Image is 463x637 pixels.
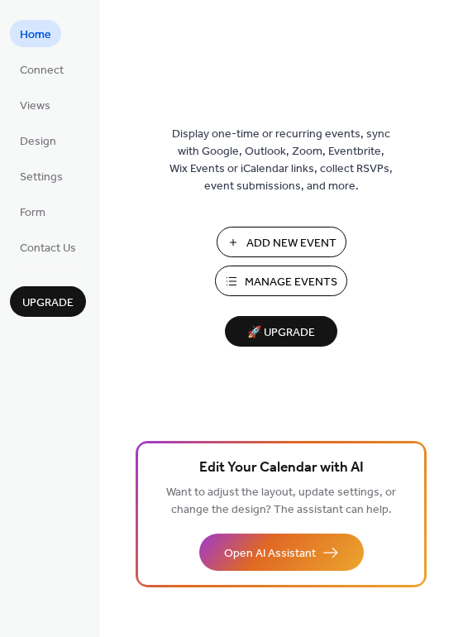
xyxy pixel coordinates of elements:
[10,162,73,189] a: Settings
[199,457,364,480] span: Edit Your Calendar with AI
[235,322,327,344] span: 🚀 Upgrade
[20,133,56,151] span: Design
[10,20,61,47] a: Home
[245,274,337,291] span: Manage Events
[215,266,347,296] button: Manage Events
[225,316,337,347] button: 🚀 Upgrade
[199,534,364,571] button: Open AI Assistant
[10,233,86,261] a: Contact Us
[169,126,393,195] span: Display one-time or recurring events, sync with Google, Outlook, Zoom, Eventbrite, Wix Events or ...
[224,545,316,563] span: Open AI Assistant
[20,204,45,222] span: Form
[10,198,55,225] a: Form
[20,240,76,257] span: Contact Us
[20,26,51,44] span: Home
[10,286,86,317] button: Upgrade
[166,481,396,521] span: Want to adjust the layout, update settings, or change the design? The assistant can help.
[20,169,63,186] span: Settings
[20,62,64,79] span: Connect
[246,235,337,252] span: Add New Event
[20,98,50,115] span: Views
[217,227,346,257] button: Add New Event
[10,55,74,83] a: Connect
[10,127,66,154] a: Design
[22,295,74,312] span: Upgrade
[10,91,60,118] a: Views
